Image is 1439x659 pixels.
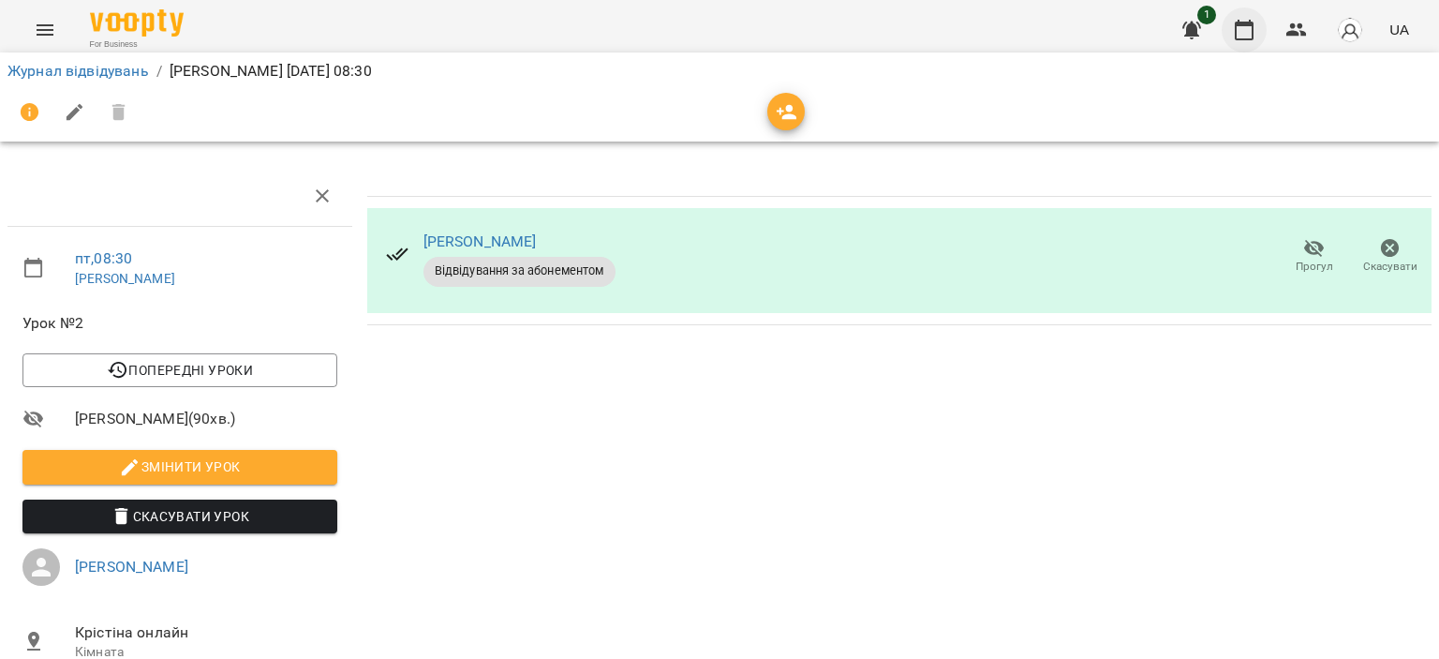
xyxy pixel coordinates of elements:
span: Скасувати [1363,259,1417,275]
a: [PERSON_NAME] [75,558,188,576]
a: [PERSON_NAME] [75,271,175,286]
p: [PERSON_NAME] [DATE] 08:30 [170,60,372,82]
span: Крістіна онлайн [75,622,337,644]
a: [PERSON_NAME] [423,232,537,250]
span: Попередні уроки [37,359,322,382]
button: Menu [22,7,67,52]
span: Урок №2 [22,312,337,335]
button: Прогул [1276,231,1352,283]
span: Скасувати Урок [37,505,322,528]
button: Попередні уроки [22,353,337,387]
button: Скасувати [1352,231,1428,283]
span: UA [1389,20,1409,39]
span: 1 [1197,6,1216,24]
button: Скасувати Урок [22,500,337,533]
span: For Business [90,38,184,51]
span: [PERSON_NAME] ( 90 хв. ) [75,408,337,430]
a: пт , 08:30 [75,249,132,267]
button: Змінити урок [22,450,337,484]
img: Voopty Logo [90,9,184,37]
nav: breadcrumb [7,60,1432,82]
span: Змінити урок [37,456,322,478]
span: Прогул [1296,259,1333,275]
span: Відвідування за абонементом [423,262,616,279]
button: UA [1382,12,1417,47]
li: / [156,60,162,82]
a: Журнал відвідувань [7,62,149,80]
img: avatar_s.png [1337,17,1363,43]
